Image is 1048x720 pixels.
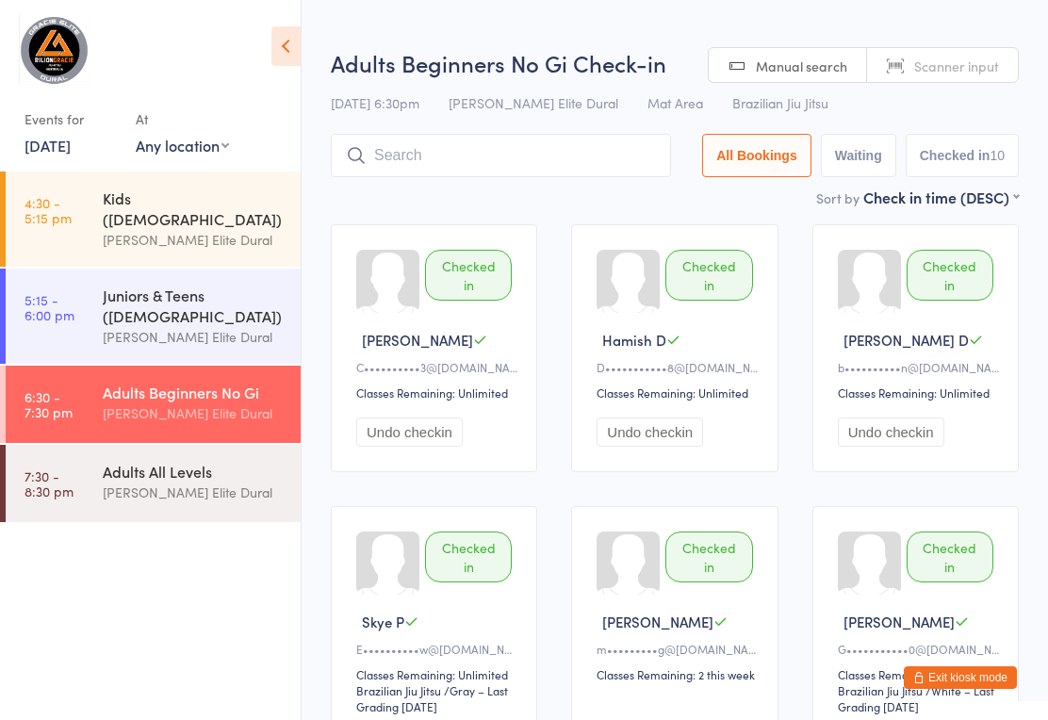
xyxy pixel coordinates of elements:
[907,532,993,582] div: Checked in
[597,385,758,401] div: Classes Remaining: Unlimited
[103,285,285,326] div: Juniors & Teens ([DEMOGRAPHIC_DATA])
[356,359,517,375] div: C••••••••••3@[DOMAIN_NAME]
[331,134,671,177] input: Search
[356,385,517,401] div: Classes Remaining: Unlimited
[990,148,1005,163] div: 10
[838,359,999,375] div: b••••••••••n@[DOMAIN_NAME]
[103,482,285,503] div: [PERSON_NAME] Elite Dural
[732,93,828,112] span: Brazilian Jiu Jitsu
[356,666,517,682] div: Classes Remaining: Unlimited
[665,532,752,582] div: Checked in
[821,134,896,177] button: Waiting
[6,269,301,364] a: 5:15 -6:00 pmJuniors & Teens ([DEMOGRAPHIC_DATA])[PERSON_NAME] Elite Dural
[25,292,74,322] time: 5:15 - 6:00 pm
[602,330,666,350] span: Hamish D
[6,366,301,443] a: 6:30 -7:30 pmAdults Beginners No Gi[PERSON_NAME] Elite Dural
[136,104,229,135] div: At
[136,135,229,155] div: Any location
[597,359,758,375] div: D•••••••••••8@[DOMAIN_NAME]
[25,135,71,155] a: [DATE]
[907,250,993,301] div: Checked in
[597,641,758,657] div: m•••••••••g@[DOMAIN_NAME]
[838,666,999,682] div: Classes Remaining: Unlimited
[362,330,473,350] span: [PERSON_NAME]
[904,666,1017,689] button: Exit kiosk mode
[25,104,117,135] div: Events for
[356,641,517,657] div: E••••••••••w@[DOMAIN_NAME]
[103,461,285,482] div: Adults All Levels
[863,187,1019,207] div: Check in time (DESC)
[362,612,404,631] span: Skye P
[665,250,752,301] div: Checked in
[331,47,1019,78] h2: Adults Beginners No Gi Check-in
[838,385,999,401] div: Classes Remaining: Unlimited
[25,195,72,225] time: 4:30 - 5:15 pm
[914,57,999,75] span: Scanner input
[103,229,285,251] div: [PERSON_NAME] Elite Dural
[843,612,955,631] span: [PERSON_NAME]
[838,641,999,657] div: G•••••••••••0@[DOMAIN_NAME]
[449,93,618,112] span: [PERSON_NAME] Elite Dural
[647,93,703,112] span: Mat Area
[425,250,512,301] div: Checked in
[103,382,285,402] div: Adults Beginners No Gi
[103,326,285,348] div: [PERSON_NAME] Elite Dural
[25,389,73,419] time: 6:30 - 7:30 pm
[906,134,1019,177] button: Checked in10
[356,682,441,698] div: Brazilian Jiu Jitsu
[425,532,512,582] div: Checked in
[838,682,923,698] div: Brazilian Jiu Jitsu
[843,330,969,350] span: [PERSON_NAME] D
[816,188,860,207] label: Sort by
[331,93,419,112] span: [DATE] 6:30pm
[103,188,285,229] div: Kids ([DEMOGRAPHIC_DATA])
[597,417,703,447] button: Undo checkin
[597,666,758,682] div: Classes Remaining: 2 this week
[25,468,74,499] time: 7:30 - 8:30 pm
[6,172,301,267] a: 4:30 -5:15 pmKids ([DEMOGRAPHIC_DATA])[PERSON_NAME] Elite Dural
[19,14,90,85] img: Gracie Elite Jiu Jitsu Dural
[838,417,944,447] button: Undo checkin
[6,445,301,522] a: 7:30 -8:30 pmAdults All Levels[PERSON_NAME] Elite Dural
[103,402,285,424] div: [PERSON_NAME] Elite Dural
[702,134,811,177] button: All Bookings
[756,57,847,75] span: Manual search
[356,417,463,447] button: Undo checkin
[602,612,713,631] span: [PERSON_NAME]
